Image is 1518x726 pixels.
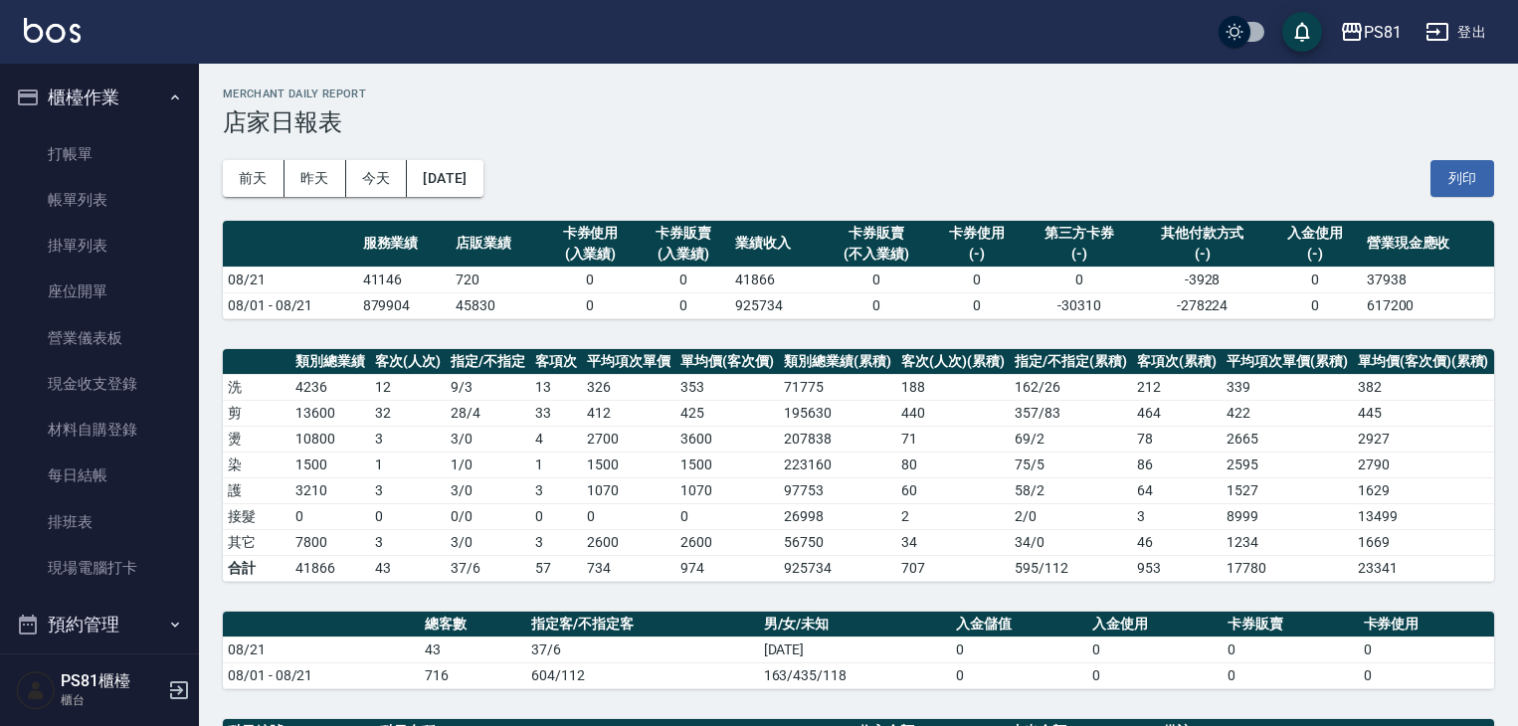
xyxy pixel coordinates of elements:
td: 0 [290,503,370,529]
td: 0 [951,662,1086,688]
td: 1070 [675,477,779,503]
th: 業績收入 [730,221,824,268]
div: 卡券販賣 [642,223,725,244]
th: 類別總業績 [290,349,370,375]
button: 報表及分析 [8,650,191,702]
td: 0 [1087,636,1223,662]
td: 2927 [1353,426,1494,452]
td: 43 [420,636,526,662]
p: 櫃台 [61,691,162,709]
td: 720 [451,267,544,292]
th: 男/女/未知 [759,612,952,637]
td: 879904 [358,292,452,318]
table: a dense table [223,221,1494,319]
th: 營業現金應收 [1362,221,1494,268]
td: 617200 [1362,292,1494,318]
td: 12 [370,374,446,400]
th: 客次(人次) [370,349,446,375]
td: 71 [896,426,1010,452]
div: (-) [1029,244,1131,265]
th: 指定/不指定(累積) [1010,349,1132,375]
td: 1527 [1222,477,1353,503]
td: 734 [582,555,675,581]
td: 2600 [675,529,779,555]
td: 71775 [779,374,896,400]
td: 2600 [582,529,675,555]
button: 列印 [1430,160,1494,197]
td: 2700 [582,426,675,452]
td: 357 / 83 [1010,400,1132,426]
table: a dense table [223,612,1494,689]
td: 0 [1268,267,1362,292]
td: 0 [930,292,1024,318]
div: PS81 [1364,20,1402,45]
td: 1 [530,452,582,477]
h3: 店家日報表 [223,108,1494,136]
td: 其它 [223,529,290,555]
td: 339 [1222,374,1353,400]
td: 0 [1087,662,1223,688]
td: 28 / 4 [446,400,530,426]
td: 80 [896,452,1010,477]
div: (入業績) [549,244,633,265]
td: 326 [582,374,675,400]
td: 3 / 0 [446,426,530,452]
td: 4 [530,426,582,452]
td: 33 [530,400,582,426]
td: 1669 [1353,529,1494,555]
td: -30310 [1024,292,1136,318]
td: 1070 [582,477,675,503]
td: 41866 [730,267,824,292]
td: 3 [370,477,446,503]
th: 客次(人次)(累積) [896,349,1010,375]
td: 0 [951,636,1086,662]
td: 0 [1024,267,1136,292]
td: 46 [1132,529,1222,555]
th: 入金儲值 [951,612,1086,637]
td: 剪 [223,400,290,426]
td: 3600 [675,426,779,452]
td: 64 [1132,477,1222,503]
td: 護 [223,477,290,503]
td: 0 / 0 [446,503,530,529]
td: 445 [1353,400,1494,426]
td: 0 [1223,662,1358,688]
a: 掛單列表 [8,223,191,269]
h5: PS81櫃檯 [61,671,162,691]
div: (-) [1273,244,1357,265]
td: 0 [823,292,930,318]
td: 195630 [779,400,896,426]
td: 13 [530,374,582,400]
td: 0 [823,267,930,292]
th: 卡券使用 [1359,612,1494,637]
td: 2595 [1222,452,1353,477]
td: 37/6 [446,555,530,581]
td: 1500 [290,452,370,477]
th: 單均價(客次價)(累積) [1353,349,1494,375]
td: 17780 [1222,555,1353,581]
button: 登出 [1418,14,1494,51]
td: 32 [370,400,446,426]
th: 店販業績 [451,221,544,268]
td: 188 [896,374,1010,400]
td: 1 [370,452,446,477]
a: 打帳單 [8,131,191,177]
td: 1234 [1222,529,1353,555]
td: 34 [896,529,1010,555]
a: 營業儀表板 [8,315,191,361]
td: 3 [530,529,582,555]
td: 0 [1359,662,1494,688]
button: 前天 [223,160,285,197]
td: 0 [1359,636,1494,662]
th: 指定/不指定 [446,349,530,375]
div: 入金使用 [1273,223,1357,244]
td: 1500 [675,452,779,477]
th: 服務業績 [358,221,452,268]
div: (入業績) [642,244,725,265]
td: 78 [1132,426,1222,452]
td: 4236 [290,374,370,400]
td: 3 [1132,503,1222,529]
td: 953 [1132,555,1222,581]
td: 2665 [1222,426,1353,452]
td: 974 [675,555,779,581]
